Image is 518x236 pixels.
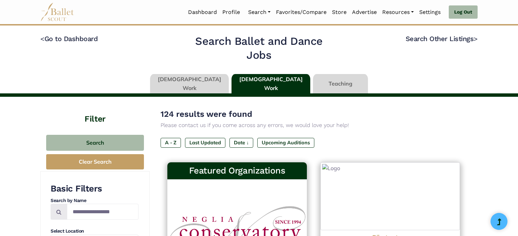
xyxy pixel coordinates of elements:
[40,35,98,43] a: <Go to Dashboard
[417,5,443,19] a: Settings
[449,5,478,19] a: Log Out
[474,34,478,43] code: >
[220,5,243,19] a: Profile
[40,34,44,43] code: <
[349,5,380,19] a: Advertise
[312,74,369,94] li: Teaching
[51,183,138,195] h3: Basic Filters
[185,5,220,19] a: Dashboard
[46,135,144,151] button: Search
[320,162,460,230] img: Logo
[161,121,467,130] p: Please contact us if you come across any errors, we would love your help!
[149,74,230,94] li: [DEMOGRAPHIC_DATA] Work
[161,109,252,119] span: 124 results were found
[329,5,349,19] a: Store
[46,154,144,169] button: Clear Search
[185,138,225,147] label: Last Updated
[173,165,301,177] h3: Featured Organizations
[40,97,150,125] h4: Filter
[51,197,138,204] h4: Search by Name
[380,5,417,19] a: Resources
[229,138,253,147] label: Date ↓
[51,228,138,235] h4: Select Location
[245,5,273,19] a: Search
[161,138,181,147] label: A - Z
[257,138,314,147] label: Upcoming Auditions
[273,5,329,19] a: Favorites/Compare
[67,204,138,220] input: Search by names...
[183,34,336,62] h2: Search Ballet and Dance Jobs
[230,74,312,94] li: [DEMOGRAPHIC_DATA] Work
[406,35,478,43] a: Search Other Listings>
